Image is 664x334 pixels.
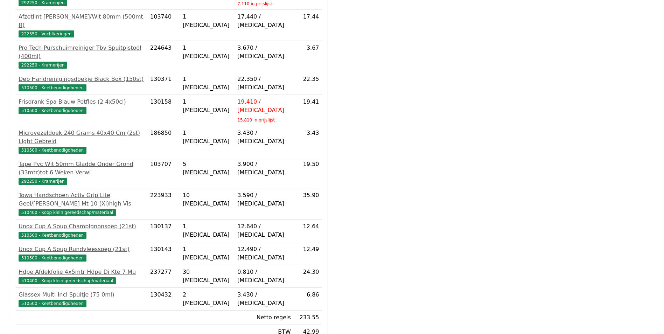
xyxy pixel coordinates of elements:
[19,291,145,299] div: Glassex Multi Incl Spuitje (75 0ml)
[235,311,294,325] td: Netto regels
[147,95,180,126] td: 130158
[19,191,145,216] a: Towa Handschoen Activ Grip Lite Geel/[PERSON_NAME] Mt 10 (Xl)high Vis510400 - Koop klein gereedsc...
[147,288,180,311] td: 130432
[237,13,291,29] div: 17.440 / [MEDICAL_DATA]
[294,242,322,265] td: 12.49
[19,232,86,239] span: 510500 - Keetbenodigdheden
[147,265,180,288] td: 237277
[183,191,232,208] div: 10 [MEDICAL_DATA]
[19,255,86,262] span: 510500 - Keetbenodigdheden
[183,13,232,29] div: 1 [MEDICAL_DATA]
[183,245,232,262] div: 1 [MEDICAL_DATA]
[19,44,145,61] div: Pro Tech Purschuimreiniger Tbv Spuitpistool (400ml)
[19,222,145,231] div: Unox Cup A Soup Champignonsoep (21st)
[147,41,180,72] td: 224643
[147,188,180,220] td: 223933
[183,98,232,114] div: 1 [MEDICAL_DATA]
[183,44,232,61] div: 1 [MEDICAL_DATA]
[19,44,145,69] a: Pro Tech Purschuimreiniger Tbv Spuitpistool (400ml)292250 - Kramerijen
[19,245,145,262] a: Unox Cup A Soup Rundvleessoep (21st)510500 - Keetbenodigdheden
[19,300,86,307] span: 510500 - Keetbenodigdheden
[294,265,322,288] td: 24.30
[19,245,145,253] div: Unox Cup A Soup Rundvleessoep (21st)
[294,157,322,188] td: 19.50
[237,291,291,307] div: 3.430 / [MEDICAL_DATA]
[19,84,86,91] span: 510500 - Keetbenodigdheden
[237,222,291,239] div: 12.640 / [MEDICAL_DATA]
[19,129,145,146] div: Microvezeldoek 240 Grams 40x40 Cm (2st) Light Gebreid
[19,75,145,83] div: Deb Handreinigingsdoekje Black Box (150st)
[19,160,145,177] div: Tape Pvc Wit 50mm Gladde Onder Grond (33mtr)tot 6 Weken Verwi
[294,220,322,242] td: 12.64
[294,311,322,325] td: 233.55
[19,268,145,285] a: Hdpe Afdekfolie 4x5mtr Hdpe Di Kte 7 Mu510400 - Koop klein gereedschap/materiaal
[183,75,232,92] div: 1 [MEDICAL_DATA]
[19,209,116,216] span: 510400 - Koop klein gereedschap/materiaal
[237,268,291,285] div: 0.810 / [MEDICAL_DATA]
[147,10,180,41] td: 103740
[19,222,145,239] a: Unox Cup A Soup Champignonsoep (21st)510500 - Keetbenodigdheden
[147,157,180,188] td: 103707
[294,288,322,311] td: 6.86
[19,291,145,307] a: Glassex Multi Incl Spuitje (75 0ml)510500 - Keetbenodigdheden
[19,147,86,154] span: 510500 - Keetbenodigdheden
[183,160,232,177] div: 5 [MEDICAL_DATA]
[19,30,74,37] span: 222550 - Vochtkeringen
[237,44,291,61] div: 3.670 / [MEDICAL_DATA]
[19,75,145,92] a: Deb Handreinigingsdoekje Black Box (150st)510500 - Keetbenodigdheden
[19,277,116,284] span: 510400 - Koop klein gereedschap/materiaal
[147,72,180,95] td: 130371
[237,129,291,146] div: 3.430 / [MEDICAL_DATA]
[183,222,232,239] div: 1 [MEDICAL_DATA]
[237,98,291,114] div: 19.410 / [MEDICAL_DATA]
[19,160,145,185] a: Tape Pvc Wit 50mm Gladde Onder Grond (33mtr)tot 6 Weken Verwi292250 - Kramerijen
[237,160,291,177] div: 3.900 / [MEDICAL_DATA]
[294,10,322,41] td: 17.44
[147,220,180,242] td: 130137
[147,126,180,157] td: 186850
[19,13,145,29] div: Afzetlint [PERSON_NAME]/Wit 80mm (500mt R)
[19,191,145,208] div: Towa Handschoen Activ Grip Lite Geel/[PERSON_NAME] Mt 10 (Xl)high Vis
[183,291,232,307] div: 2 [MEDICAL_DATA]
[294,188,322,220] td: 35.90
[147,242,180,265] td: 130143
[19,268,145,276] div: Hdpe Afdekfolie 4x5mtr Hdpe Di Kte 7 Mu
[294,126,322,157] td: 3.43
[237,191,291,208] div: 3.590 / [MEDICAL_DATA]
[294,95,322,126] td: 19.41
[19,129,145,154] a: Microvezeldoek 240 Grams 40x40 Cm (2st) Light Gebreid510500 - Keetbenodigdheden
[294,72,322,95] td: 22.35
[183,268,232,285] div: 30 [MEDICAL_DATA]
[19,98,145,114] a: Frisdrank Spa Blauw Petfles (2 4x50cl)510500 - Keetbenodigdheden
[237,245,291,262] div: 12.490 / [MEDICAL_DATA]
[294,41,322,72] td: 3.67
[237,75,291,92] div: 22.350 / [MEDICAL_DATA]
[19,13,145,38] a: Afzetlint [PERSON_NAME]/Wit 80mm (500mt R)222550 - Vochtkeringen
[19,98,145,106] div: Frisdrank Spa Blauw Petfles (2 4x50cl)
[183,129,232,146] div: 1 [MEDICAL_DATA]
[237,118,275,123] sub: 15.810 in prijslijst
[237,1,272,6] sub: 7.110 in prijslijst
[19,62,67,69] span: 292250 - Kramerijen
[19,178,67,185] span: 292250 - Kramerijen
[19,107,86,114] span: 510500 - Keetbenodigdheden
